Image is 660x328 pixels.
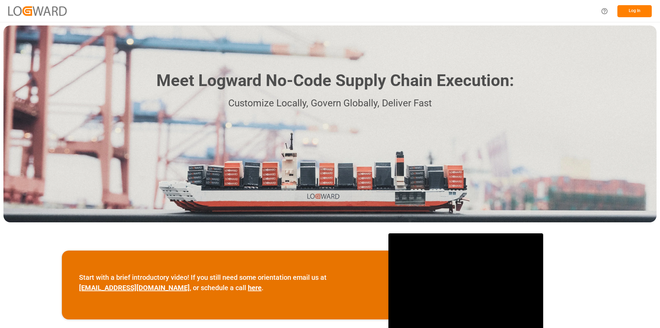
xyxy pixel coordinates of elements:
[617,5,652,17] button: Log In
[597,3,612,19] button: Help Center
[79,284,190,292] a: [EMAIL_ADDRESS][DOMAIN_NAME]
[156,68,514,93] h1: Meet Logward No-Code Supply Chain Execution:
[8,6,67,15] img: Logward_new_orange.png
[79,272,371,293] p: Start with a brief introductory video! If you still need some orientation email us at , or schedu...
[146,96,514,111] p: Customize Locally, Govern Globally, Deliver Fast
[248,284,262,292] a: here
